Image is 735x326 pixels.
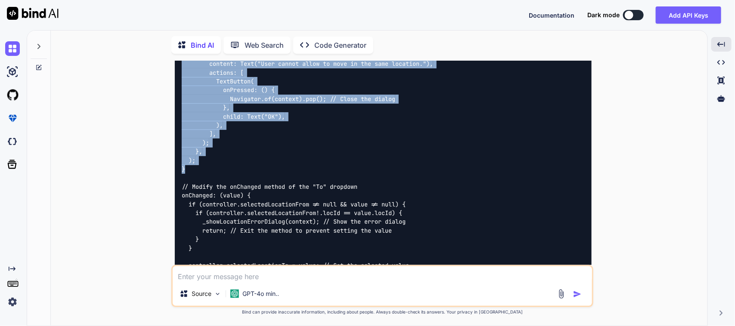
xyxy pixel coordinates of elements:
p: Code Generator [314,40,366,50]
span: Documentation [529,12,574,19]
span: Dark mode [587,11,620,19]
p: Bind AI [191,40,214,50]
img: premium [5,111,20,126]
button: Add API Keys [656,6,721,24]
p: Source [192,289,211,298]
img: settings [5,295,20,309]
img: darkCloudIdeIcon [5,134,20,149]
img: chat [5,41,20,56]
button: Documentation [529,11,574,20]
img: GPT-4o mini [230,289,239,298]
p: Bind can provide inaccurate information, including about people. Always double-check its answers.... [171,309,593,315]
img: ai-studio [5,65,20,79]
img: icon [573,290,582,298]
img: attachment [556,289,566,299]
p: GPT-4o min.. [242,289,279,298]
p: Web Search [245,40,284,50]
img: githubLight [5,88,20,102]
img: Pick Models [214,290,221,298]
img: Bind AI [7,7,59,20]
